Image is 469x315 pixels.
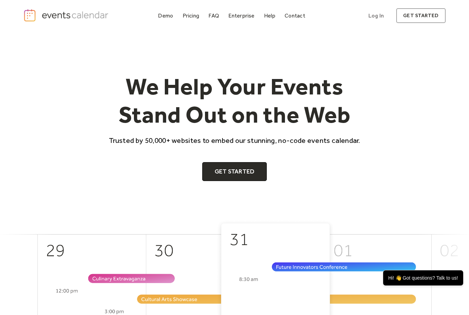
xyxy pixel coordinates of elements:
[23,9,110,22] a: home
[285,14,305,18] div: Contact
[202,162,267,181] a: Get Started
[155,11,176,20] a: Demo
[261,11,278,20] a: Help
[183,14,199,18] div: Pricing
[103,135,366,145] p: Trusted by 50,000+ websites to embed our stunning, no-code events calendar.
[228,14,254,18] div: Enterprise
[103,72,366,128] h1: We Help Your Events Stand Out on the Web
[396,8,445,23] a: get started
[226,11,257,20] a: Enterprise
[264,14,275,18] div: Help
[362,8,391,23] a: Log In
[158,14,173,18] div: Demo
[208,14,219,18] div: FAQ
[206,11,222,20] a: FAQ
[282,11,308,20] a: Contact
[180,11,202,20] a: Pricing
